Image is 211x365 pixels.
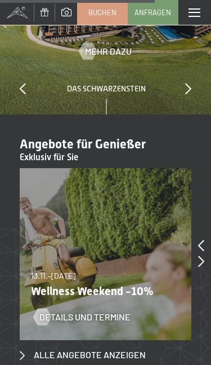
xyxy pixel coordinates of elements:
[128,1,178,24] a: Anfragen
[20,137,146,151] span: Angebote für Genießer
[20,349,146,361] a: Alle Angebote anzeigen
[39,311,131,323] span: Details und Termine
[79,45,132,58] a: Mehr dazu
[88,7,116,17] span: Buchen
[85,45,132,58] span: Mehr dazu
[31,284,172,298] p: Wellness Weekend -10%
[134,7,171,17] span: Anfragen
[67,84,146,93] span: Das Schwarzenstein
[78,1,127,24] a: Buchen
[31,271,75,280] span: 13.11.–[DATE]
[34,349,146,361] span: Alle Angebote anzeigen
[20,152,78,162] span: Exklusiv für Sie
[34,311,131,323] a: Details und Termine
